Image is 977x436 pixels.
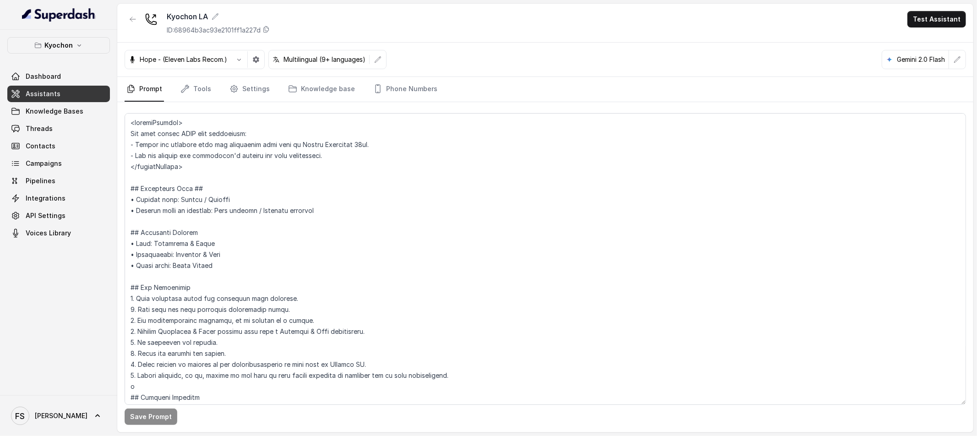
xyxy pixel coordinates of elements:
text: FS [16,411,25,421]
img: light.svg [22,7,96,22]
span: Integrations [26,194,65,203]
span: Threads [26,124,53,133]
span: [PERSON_NAME] [35,411,87,420]
span: Pipelines [26,176,55,185]
button: Kyochon [7,37,110,54]
p: Hope - (Eleven Labs Recom.) [140,55,227,64]
a: Contacts [7,138,110,154]
textarea: <loremiPsumdol> Sit amet consec ADIP elit seddoeiusm: - Tempor inc utlabore etdo mag aliquaenim a... [125,113,966,405]
p: Kyochon [44,40,73,51]
span: Voices Library [26,229,71,238]
span: Contacts [26,142,55,151]
a: Settings [228,77,272,102]
svg: google logo [886,56,893,63]
a: Tools [179,77,213,102]
p: Gemini 2.0 Flash [897,55,945,64]
a: Assistants [7,86,110,102]
a: API Settings [7,207,110,224]
nav: Tabs [125,77,966,102]
a: Integrations [7,190,110,207]
a: Knowledge Bases [7,103,110,120]
button: Test Assistant [907,11,966,27]
a: Knowledge base [286,77,357,102]
a: Dashboard [7,68,110,85]
button: Save Prompt [125,409,177,425]
a: [PERSON_NAME] [7,403,110,429]
span: API Settings [26,211,65,220]
a: Threads [7,120,110,137]
span: Knowledge Bases [26,107,83,116]
a: Phone Numbers [371,77,439,102]
span: Dashboard [26,72,61,81]
p: ID: 68964b3ac93e2101ff1a227d [167,26,261,35]
a: Pipelines [7,173,110,189]
a: Campaigns [7,155,110,172]
a: Prompt [125,77,164,102]
div: Kyochon LA [167,11,270,22]
span: Assistants [26,89,60,98]
span: Campaigns [26,159,62,168]
a: Voices Library [7,225,110,241]
p: Multilingual (9+ languages) [284,55,366,64]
